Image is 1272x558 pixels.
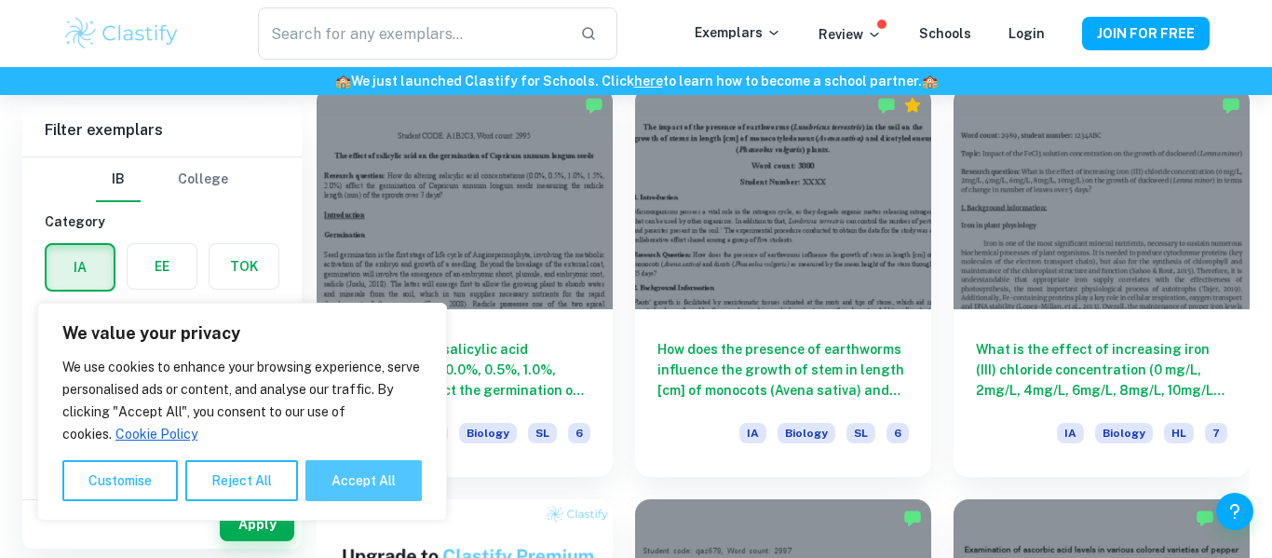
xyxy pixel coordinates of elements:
[1196,509,1214,527] img: Marked
[1205,423,1227,443] span: 7
[47,245,114,290] button: IA
[45,211,279,232] h6: Category
[62,15,181,52] img: Clastify logo
[317,87,613,476] a: How do altering salicylic acid concentrations (0.0%, 0.5%, 1.0%, 1.5%, 2.0%) affect the germinati...
[585,96,603,115] img: Marked
[220,508,294,541] button: Apply
[96,157,228,202] div: Filter type choice
[4,71,1268,91] h6: We just launched Clastify for Schools. Click to learn how to become a school partner.
[903,96,922,115] div: Premium
[778,423,835,443] span: Biology
[128,244,196,289] button: EE
[62,356,422,445] p: We use cookies to enhance your browsing experience, serve personalised ads or content, and analys...
[1095,423,1153,443] span: Biology
[1008,26,1045,41] a: Login
[635,87,931,476] a: How does the presence of earthworms influence the growth of stem in length [cm] of monocots (Aven...
[877,96,896,115] img: Marked
[886,423,909,443] span: 6
[22,104,302,157] h6: Filter exemplars
[37,303,447,521] div: We value your privacy
[62,460,178,501] button: Customise
[819,24,882,45] p: Review
[459,423,517,443] span: Biology
[976,339,1227,401] h6: What is the effect of increasing iron (III) chloride concentration (0 mg/L, 2mg/L, 4mg/L, 6mg/L, ...
[258,7,565,60] input: Search for any exemplars...
[919,26,971,41] a: Schools
[305,460,422,501] button: Accept All
[528,423,557,443] span: SL
[210,244,278,289] button: TOK
[339,339,590,401] h6: How do altering salicylic acid concentrations (0.0%, 0.5%, 1.0%, 1.5%, 2.0%) affect the germinati...
[62,322,422,345] p: We value your privacy
[178,157,228,202] button: College
[1057,423,1084,443] span: IA
[695,22,781,43] p: Exemplars
[185,460,298,501] button: Reject All
[954,87,1250,476] a: What is the effect of increasing iron (III) chloride concentration (0 mg/L, 2mg/L, 4mg/L, 6mg/L, ...
[634,74,663,88] a: here
[1082,17,1210,50] button: JOIN FOR FREE
[1216,493,1253,530] button: Help and Feedback
[335,74,351,88] span: 🏫
[115,426,198,442] a: Cookie Policy
[739,423,766,443] span: IA
[657,339,909,401] h6: How does the presence of earthworms influence the growth of stem in length [cm] of monocots (Aven...
[903,509,922,527] img: Marked
[1222,96,1240,115] img: Marked
[96,157,141,202] button: IB
[1164,423,1194,443] span: HL
[846,423,875,443] span: SL
[568,423,590,443] span: 6
[922,74,938,88] span: 🏫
